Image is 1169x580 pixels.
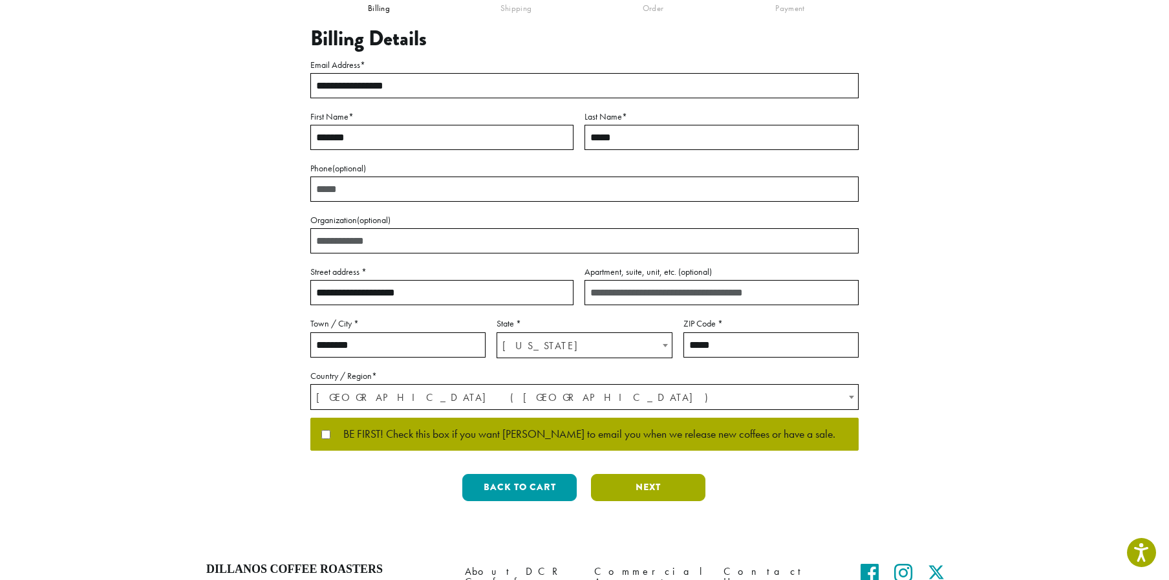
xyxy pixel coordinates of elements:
[310,27,859,51] h3: Billing Details
[310,109,574,125] label: First Name
[584,264,859,280] label: Apartment, suite, unit, etc.
[321,430,330,439] input: BE FIRST! Check this box if you want [PERSON_NAME] to email you when we release new coffees or ha...
[310,212,859,228] label: Organization
[497,332,672,358] span: State
[206,563,445,577] h4: Dillanos Coffee Roasters
[462,474,577,501] button: Back to cart
[683,316,859,332] label: ZIP Code
[310,384,859,410] span: Country / Region
[330,429,835,440] span: BE FIRST! Check this box if you want [PERSON_NAME] to email you when we release new coffees or ha...
[310,264,574,280] label: Street address
[332,162,366,174] span: (optional)
[584,109,859,125] label: Last Name
[310,316,486,332] label: Town / City
[678,266,712,277] span: (optional)
[591,474,705,501] button: Next
[497,333,671,358] span: Washington
[310,57,859,73] label: Email Address
[357,214,391,226] span: (optional)
[497,316,672,332] label: State
[311,385,858,410] span: United States (US)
